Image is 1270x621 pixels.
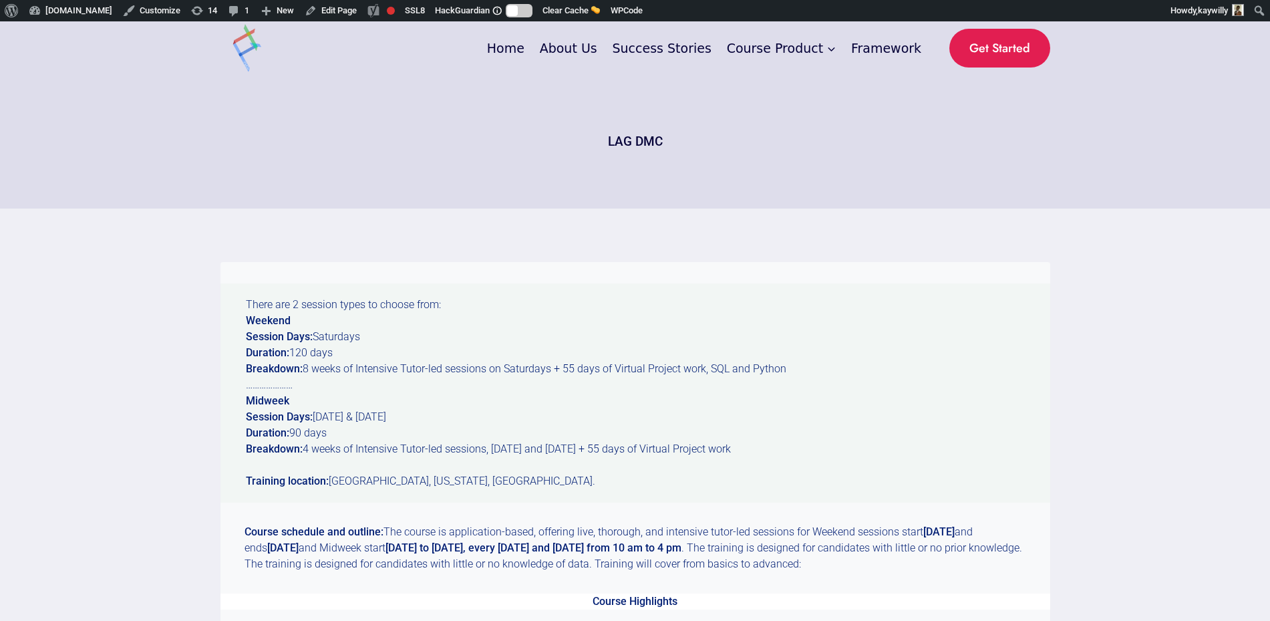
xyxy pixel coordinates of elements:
[542,5,589,15] span: Clear Cache
[246,314,291,327] strong: Weekend
[245,525,383,538] strong: Course schedule and outline:
[593,595,677,608] strong: Course Highlights
[591,5,600,14] img: 🧽
[220,21,274,75] img: pqplusms.com
[844,31,929,65] a: Framework
[267,541,299,554] strong: [DATE]
[246,426,289,439] strong: Duration:
[246,410,313,423] strong: Session Days:
[605,31,719,65] a: Success Stories
[246,475,329,487] strong: Training location:
[387,7,395,15] div: Focus keyphrase not set
[220,283,1050,503] p: There are 2 session types to choose from: Saturdays 120 days 8 weeks of Intensive Tutor-led sessi...
[246,346,289,359] strong: Duration:
[385,541,681,554] strong: [DATE] to [DATE], every [DATE] and [DATE] from 10 am to 4 pm
[246,394,289,407] strong: Midweek
[246,330,313,343] strong: Session Days:
[1198,5,1228,15] span: kaywilly
[479,31,532,65] a: Home
[719,31,843,65] a: Course Product
[532,31,605,65] a: About Us
[246,362,303,375] strong: Breakdown:
[949,29,1050,68] a: Get Started
[608,132,663,152] h1: LAG DMC
[923,525,955,538] strong: [DATE]
[246,443,303,455] strong: Breakdown:
[727,39,836,58] span: Course Product
[479,31,929,65] nav: Primary Navigation
[220,524,1050,572] p: The course is application-based, offering live, thorough, and intensive tutor-led sessions for We...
